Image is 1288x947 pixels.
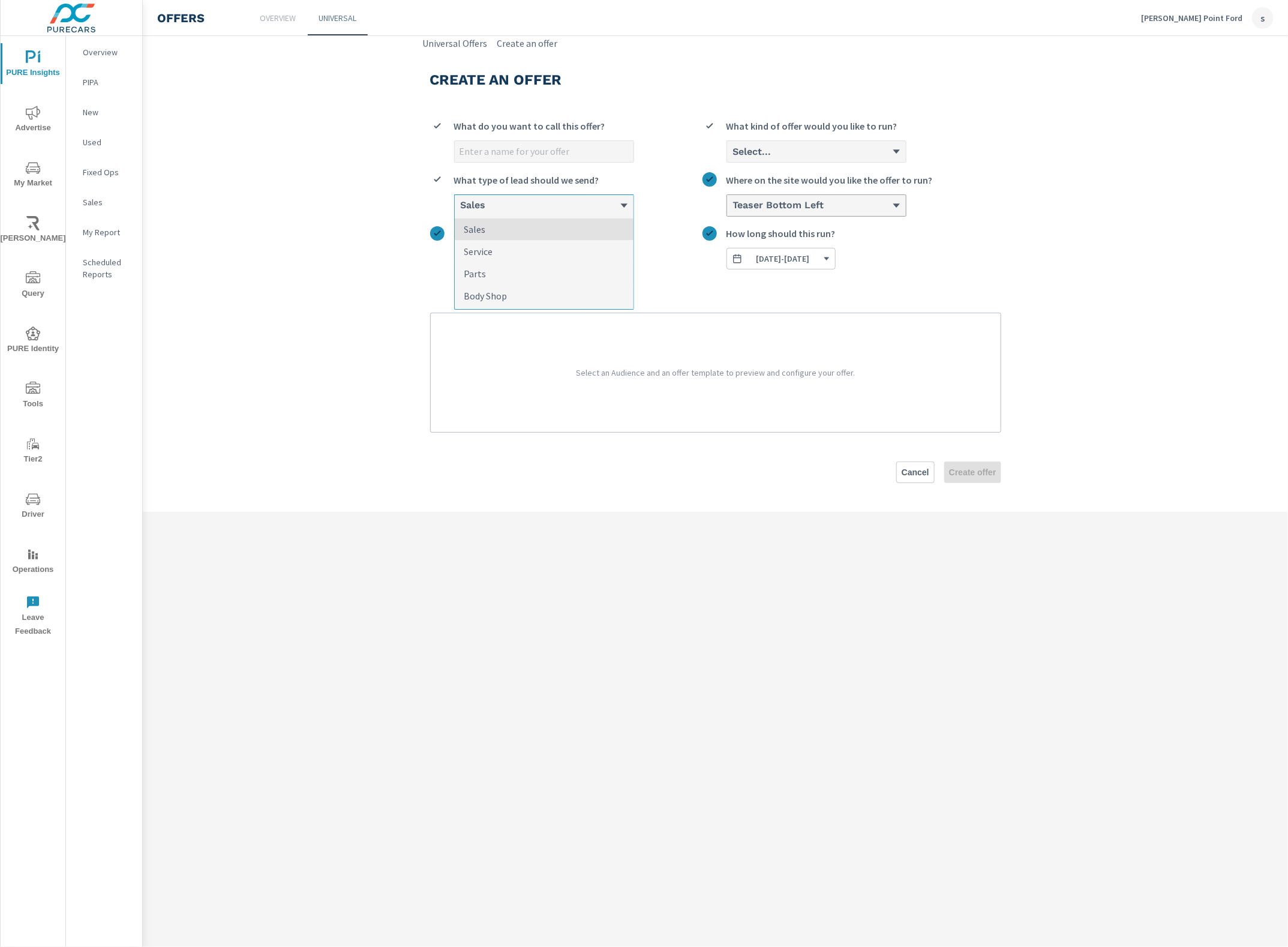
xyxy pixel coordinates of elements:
[66,103,142,121] div: New
[4,106,62,135] span: Advertise
[732,146,733,157] input: What kind of offer would you like to run?
[464,222,486,236] p: Sales
[726,226,836,241] span: How long should this run?
[83,46,133,58] p: Overview
[445,328,986,418] p: Select an Audience and an offer template to preview and configure your offer.
[896,461,935,483] a: Cancel
[756,253,809,264] span: [DATE] - [DATE]
[66,73,142,91] div: PIPA
[732,200,733,211] input: Where on the site would you like the offer to run?
[83,226,133,238] p: My Report
[726,119,897,133] span: What kind of offer would you like to run?
[83,256,133,280] p: Scheduled Reports
[4,326,62,356] span: PURE Identity
[4,271,62,301] span: Query
[4,50,62,80] span: PURE Insights
[4,161,62,190] span: My Market
[497,36,558,50] a: Create an offer
[83,136,133,148] p: Used
[260,12,296,24] p: Overview
[4,382,62,411] span: Tools
[454,119,605,133] span: What do you want to call this offer?
[66,163,142,181] div: Fixed Ops
[4,547,62,577] span: Operations
[83,196,133,208] p: Sales
[464,266,487,281] p: Parts
[733,146,771,158] h6: Select...
[464,289,508,303] p: Body Shop
[157,11,205,25] h4: Offers
[66,223,142,241] div: My Report
[726,173,933,187] span: Where on the site would you like the offer to run?
[4,216,62,245] span: [PERSON_NAME]
[66,253,142,283] div: Scheduled Reports
[66,43,142,61] div: Overview
[455,141,634,162] input: What do you want to call this offer?
[902,467,929,478] span: Cancel
[454,173,599,187] span: What type of lead should we send?
[4,492,62,522] span: Driver
[464,244,493,259] p: Service
[460,200,461,211] input: SalesServicePartsBody ShopWhat type of lead should we send?
[83,166,133,178] p: Fixed Ops
[1141,13,1242,23] p: [PERSON_NAME] Point Ford
[1,36,65,643] div: nav menu
[733,199,824,211] h6: Teaser Bottom Left
[83,76,133,88] p: PIPA
[4,595,62,639] span: Leave Feedback
[66,193,142,211] div: Sales
[1252,7,1274,29] div: s
[66,133,142,151] div: Used
[726,248,836,269] button: How long should this run?
[83,106,133,118] p: New
[461,199,486,211] h6: Sales
[319,12,357,24] p: Universal
[423,36,488,50] a: Universal Offers
[4,437,62,466] span: Tier2
[430,70,562,90] h3: Create an offer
